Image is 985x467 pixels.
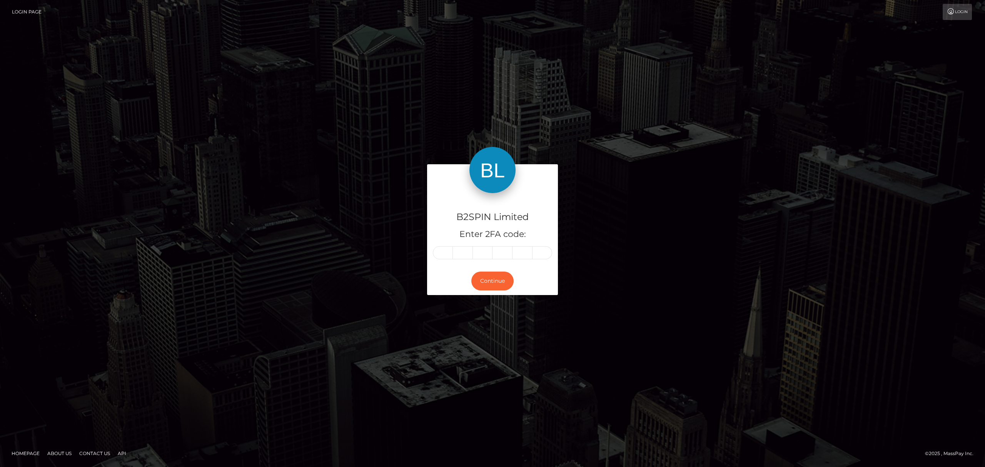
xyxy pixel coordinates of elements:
a: Login [943,4,972,20]
a: API [115,447,129,459]
div: © 2025 , MassPay Inc. [925,449,979,458]
h5: Enter 2FA code: [433,228,552,240]
h4: B2SPIN Limited [433,210,552,224]
img: B2SPIN Limited [469,147,516,193]
a: Login Page [12,4,42,20]
a: Contact Us [76,447,113,459]
a: Homepage [8,447,43,459]
a: About Us [44,447,75,459]
button: Continue [471,272,514,290]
